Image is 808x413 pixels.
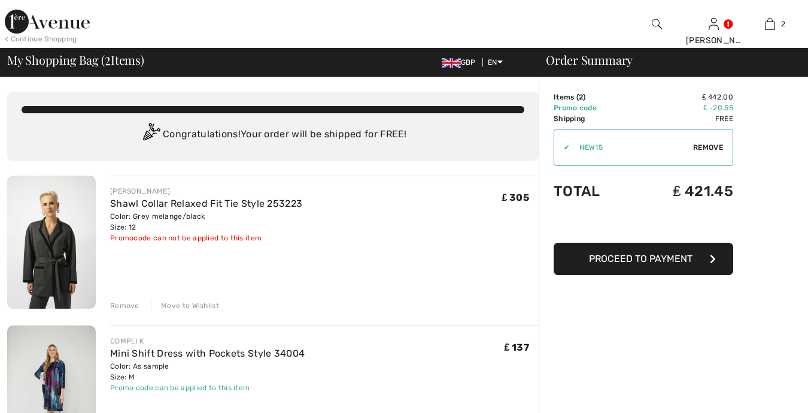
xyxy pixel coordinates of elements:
[554,142,570,153] div: ✔
[554,103,631,113] td: Promo code
[570,129,693,165] input: Promo code
[505,342,529,353] span: ₤ 137
[7,54,144,66] span: My Shopping Bag ( Items)
[110,300,139,311] div: Remove
[709,17,719,31] img: My Info
[7,176,96,309] img: Shawl Collar Relaxed Fit Tie Style 253223
[652,17,662,31] img: search the website
[579,93,583,101] span: 2
[110,382,305,393] div: Promo code can be applied to this item
[110,186,302,197] div: [PERSON_NAME]
[589,253,692,264] span: Proceed to Payment
[110,233,302,243] div: Promocode can not be applied to this item
[151,300,219,311] div: Move to Wishlist
[110,198,302,209] a: Shawl Collar Relaxed Fit Tie Style 253223
[631,92,733,103] td: ₤ 442.00
[531,54,801,66] div: Order Summary
[105,51,111,67] span: 2
[110,211,302,233] div: Color: Grey melange/black Size: 12
[554,113,631,124] td: Shipping
[709,18,719,29] a: Sign In
[502,192,529,203] span: ₤ 305
[5,34,77,44] div: < Continue Shopping
[442,58,481,67] span: GBP
[554,92,631,103] td: Items ( )
[743,17,798,31] a: 2
[631,103,733,113] td: ₤ -20.55
[554,171,631,212] td: Total
[139,123,163,147] img: Congratulation2.svg
[442,58,461,68] img: UK Pound
[488,58,503,67] span: EN
[686,34,742,47] div: [PERSON_NAME]
[110,361,305,382] div: Color: As sample Size: M
[765,17,775,31] img: My Bag
[554,212,733,239] iframe: PayPal
[693,142,723,153] span: Remove
[110,336,305,346] div: COMPLI K
[631,113,733,124] td: Free
[110,348,305,359] a: Mini Shift Dress with Pockets Style 34004
[554,243,733,275] button: Proceed to Payment
[781,19,785,29] span: 2
[631,171,733,212] td: ₤ 421.45
[5,10,90,34] img: 1ère Avenue
[22,123,524,147] div: Congratulations! Your order will be shipped for FREE!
